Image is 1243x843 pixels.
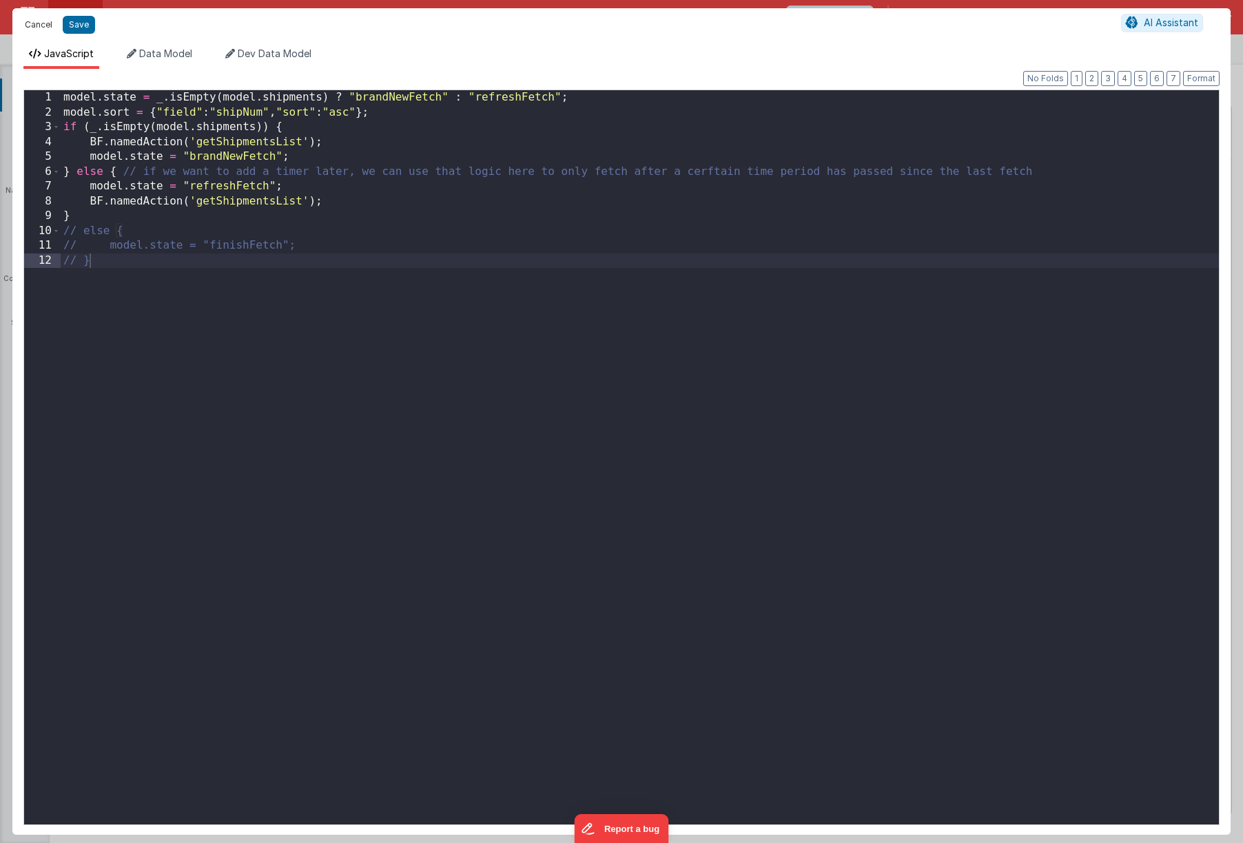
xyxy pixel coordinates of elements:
span: Data Model [139,48,192,59]
div: 2 [24,105,61,121]
button: No Folds [1023,71,1068,86]
div: 9 [24,209,61,224]
div: 3 [24,120,61,135]
div: 5 [24,149,61,165]
button: 6 [1150,71,1164,86]
button: 7 [1167,71,1180,86]
span: AI Assistant [1144,17,1198,28]
button: AI Assistant [1121,14,1203,32]
button: Save [63,16,95,34]
div: 7 [24,179,61,194]
button: Cancel [18,15,59,34]
button: 3 [1101,71,1115,86]
div: 4 [24,135,61,150]
span: JavaScript [44,48,94,59]
button: 1 [1071,71,1082,86]
button: 4 [1118,71,1131,86]
div: 8 [24,194,61,209]
div: 11 [24,238,61,253]
iframe: Marker.io feedback button [575,814,669,843]
span: Dev Data Model [238,48,311,59]
button: 2 [1085,71,1098,86]
button: 5 [1134,71,1147,86]
div: 1 [24,90,61,105]
div: 10 [24,224,61,239]
div: 12 [24,253,61,269]
div: 6 [24,165,61,180]
button: Format [1183,71,1220,86]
